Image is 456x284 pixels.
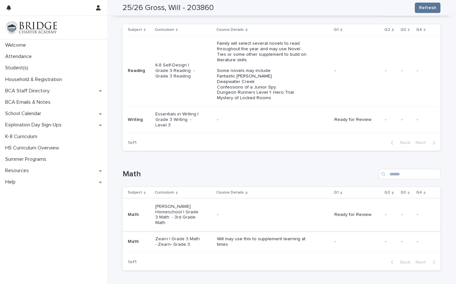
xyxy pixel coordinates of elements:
p: BCA Emails & Notes [3,99,56,105]
p: - [417,239,430,244]
p: - [385,212,396,218]
p: Q1 [334,26,339,33]
p: Math [128,239,150,244]
p: Summer Programs [3,156,52,162]
p: Household & Registration [3,77,67,83]
input: Search [379,169,440,179]
h2: 25/26 Gross, Will - 203860 [123,3,214,13]
p: Q3 [401,26,406,33]
p: - [334,68,380,74]
p: Q2 [384,26,390,33]
h1: Math [123,170,376,179]
p: Student(s) [3,65,33,71]
p: - [217,212,310,218]
p: - [417,117,430,123]
p: Essentials in Writing | Grade 3 Writing - Level 3 [155,112,202,128]
p: Curriculum [155,26,174,33]
p: 1 of 1 [123,254,142,270]
span: Back [396,260,410,265]
p: Curriculum [155,189,174,196]
p: - [385,68,396,74]
p: - [401,212,412,218]
p: Q1 [334,189,339,196]
span: Back [396,140,410,145]
p: K-8 Curriculum [3,134,42,140]
p: Reading [128,68,150,74]
p: Subject [128,26,142,33]
p: 1 of 1 [123,135,142,151]
p: Q4 [416,26,422,33]
tr: MathZearn | Grade 3 Math - Zearn- Grade 3Will may use this to supplement learning at times---- [123,231,440,253]
p: Writing [128,117,150,123]
span: Next [415,140,430,145]
p: - [401,117,412,123]
p: - [334,239,380,244]
p: Q3 [401,189,406,196]
p: Exploration Day Sign-Ups [3,122,67,128]
img: V1C1m3IdTEidaUdm9Hs0 [5,21,57,34]
p: Course Details [216,26,244,33]
p: Welcome [3,42,31,48]
p: - [401,239,412,244]
p: Ready for Review [334,117,380,123]
p: Q4 [416,189,422,196]
p: HS Curriculum Overview [3,145,64,151]
button: Back [386,140,413,146]
p: [PERSON_NAME] Homeschool | Grade 3 Math - 3rd Grade Math [155,204,202,226]
p: - [417,68,430,74]
p: School Calendar [3,111,46,117]
p: Resources [3,168,34,174]
p: - [401,68,412,74]
button: Back [386,259,413,265]
p: Ready for Review [334,212,380,218]
button: Next [413,140,440,146]
p: Course Details [216,189,244,196]
tr: ReadingK-8 Self-Design | Grade 3 Reading - Grade 3 ReadingFamily will select several novels to re... [123,36,440,106]
span: Refresh [419,5,436,11]
p: Subject [128,189,142,196]
tr: WritingEssentials in Writing | Grade 3 Writing - Level 3-Ready for Review--- [123,106,440,133]
p: Q2 [384,189,390,196]
p: Will may use this to supplement learning at times [217,236,310,247]
button: Next [413,259,440,265]
p: Attendance [3,53,37,60]
p: - [217,117,310,123]
p: BCA Staff Directory [3,88,55,94]
p: - [385,239,396,244]
p: - [385,117,396,123]
p: Zearn | Grade 3 Math - Zearn- Grade 3 [155,236,202,247]
p: K-8 Self-Design | Grade 3 Reading - Grade 3 Reading [155,63,202,79]
tr: Math[PERSON_NAME] Homeschool | Grade 3 Math - 3rd Grade Math-Ready for Review--- [123,198,440,231]
p: Help [3,179,21,185]
span: Next [415,260,430,265]
p: Math [128,212,150,218]
p: - [417,212,430,218]
button: Refresh [415,3,440,13]
p: Family will select several novels to read throughout the year and may use Novel Ties or some othe... [217,41,310,101]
